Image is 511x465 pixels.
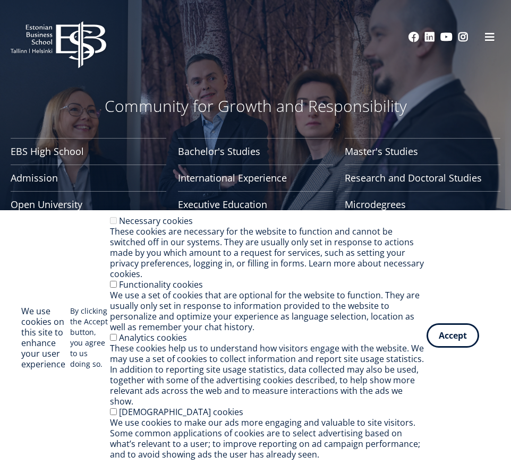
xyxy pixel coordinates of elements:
a: Linkedin [424,32,435,42]
a: Youtube [440,32,453,42]
a: Master's Studies [345,138,500,165]
h2: We use cookies on this site to enhance your user experience [21,306,70,369]
div: We use a set of cookies that are optional for the website to function. They are usually only set ... [110,290,427,332]
a: Facebook [408,32,419,42]
label: Necessary cookies [119,215,193,227]
a: EBS High School [11,138,166,165]
a: Admission [11,165,166,191]
div: We use cookies to make our ads more engaging and valuable to site visitors. Some common applicati... [110,417,427,460]
a: Open University [11,191,166,218]
label: Analytics cookies [119,332,187,343]
label: Functionality cookies [119,279,203,290]
label: [DEMOGRAPHIC_DATA] cookies [119,406,243,418]
a: Bachelor's Studies [178,138,334,165]
a: International Experience [178,165,334,191]
a: Microdegrees [345,191,500,218]
div: These cookies help us to understand how visitors engage with the website. We may use a set of coo... [110,343,427,407]
p: Community for Growth and Responsibility [11,96,500,117]
div: These cookies are necessary for the website to function and cannot be switched off in our systems... [110,226,427,279]
button: Accept [427,323,479,348]
a: Research and Doctoral Studies [345,165,500,191]
p: By clicking the Accept button, you agree to us doing so. [70,306,110,369]
a: Executive Education [178,191,334,218]
a: Instagram [458,32,469,42]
